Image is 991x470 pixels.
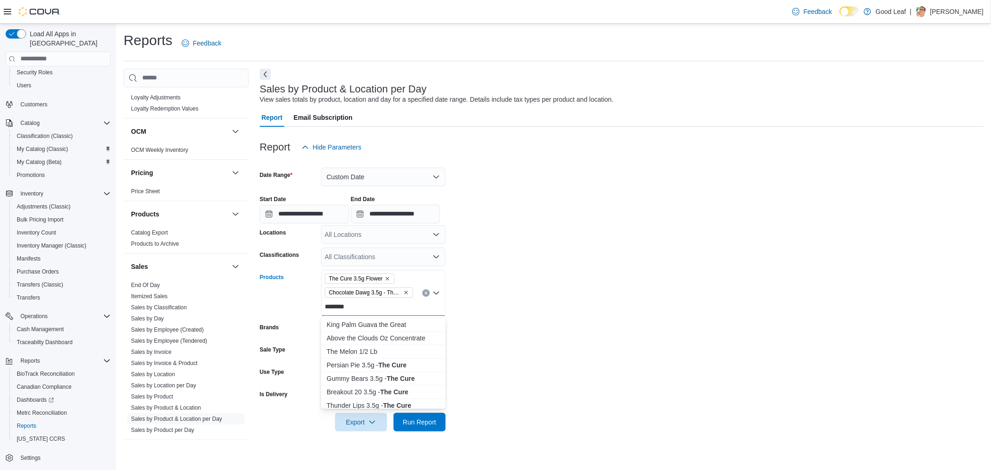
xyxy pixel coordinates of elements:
button: Inventory [2,187,114,200]
span: Sales by Location per Day [131,382,196,389]
a: Security Roles [13,67,56,78]
button: Bulk Pricing Import [9,213,114,226]
button: Purchase Orders [9,265,114,278]
span: Traceabilty Dashboard [17,339,72,346]
button: Next [260,69,271,80]
a: My Catalog (Beta) [13,157,66,168]
span: Sales by Day [131,315,164,322]
div: King Palm Guava the Great [327,320,440,329]
h3: Report [260,142,290,153]
span: Inventory Manager (Classic) [13,240,111,251]
button: Promotions [9,169,114,182]
span: Purchase Orders [13,266,111,277]
button: Cash Management [9,323,114,336]
a: Sales by Product & Location [131,405,201,411]
label: Use Type [260,368,284,376]
a: End Of Day [131,282,160,288]
button: Adjustments (Classic) [9,200,114,213]
a: Adjustments (Classic) [13,201,74,212]
a: Sales by Day [131,315,164,322]
span: My Catalog (Classic) [13,144,111,155]
span: [US_STATE] CCRS [17,435,65,443]
a: Settings [17,452,44,463]
div: View sales totals by product, location and day for a specified date range. Details include tax ty... [260,95,614,104]
a: Itemized Sales [131,293,168,300]
span: Transfers [17,294,40,301]
button: Canadian Compliance [9,380,114,393]
h3: Sales [131,262,148,271]
div: Above the Clouds Oz Concentrate [327,333,440,343]
button: Operations [2,310,114,323]
span: My Catalog (Classic) [17,145,68,153]
div: Persian Pie 3.5g - [327,360,440,370]
a: Price Sheet [131,188,160,195]
span: Bulk Pricing Import [13,214,111,225]
label: Locations [260,229,286,236]
button: Customers [2,98,114,111]
span: Sales by Product per Day [131,426,194,434]
div: Loyalty [124,92,249,118]
a: Sales by Employee (Tendered) [131,338,207,344]
button: Catalog [2,117,114,130]
button: Reports [2,354,114,367]
div: OCM [124,144,249,159]
span: Sales by Employee (Tendered) [131,337,207,345]
a: Sales by Invoice [131,349,171,355]
div: Kody Hill [915,6,926,17]
span: Feedback [193,39,221,48]
button: Inventory Count [9,226,114,239]
button: Sales [131,262,228,271]
button: OCM [230,126,241,137]
button: Remove The Cure 3.5g Flower from selection in this group [385,276,390,281]
span: Sales by Product & Location [131,404,201,411]
a: [US_STATE] CCRS [13,433,69,444]
a: Transfers (Classic) [13,279,67,290]
button: Open list of options [433,253,440,261]
button: Classification (Classic) [9,130,114,143]
a: Metrc Reconciliation [13,407,71,418]
button: My Catalog (Classic) [9,143,114,156]
img: Cova [19,7,60,16]
button: Gummy Bears 3.5g - The Cure [321,372,446,385]
span: Metrc Reconciliation [13,407,111,418]
span: Operations [20,313,48,320]
span: Loyalty Redemption Values [131,105,198,112]
h3: Sales by Product & Location per Day [260,84,427,95]
h3: Products [131,209,159,219]
span: Reports [17,422,36,430]
button: Breakout 20 3.5g - The Cure [321,385,446,399]
button: Persian Pie 3.5g - The Cure [321,359,446,372]
h1: Reports [124,31,172,50]
a: Purchase Orders [13,266,63,277]
strong: The Cure [383,402,411,409]
span: Customers [17,98,111,110]
span: Bulk Pricing Import [17,216,64,223]
a: BioTrack Reconciliation [13,368,79,379]
a: Inventory Count [13,227,60,238]
button: Pricing [131,168,228,177]
button: Users [9,79,114,92]
span: Cash Management [17,326,64,333]
button: Settings [2,451,114,464]
button: Security Roles [9,66,114,79]
span: Transfers (Classic) [17,281,63,288]
span: BioTrack Reconciliation [13,368,111,379]
a: Catalog Export [131,229,168,236]
button: Sales [230,261,241,272]
button: [US_STATE] CCRS [9,432,114,445]
a: Dashboards [13,394,58,405]
button: Clear input [422,289,430,297]
div: Thunder Lips 3.5g - [327,401,440,410]
span: Email Subscription [294,108,353,127]
span: Transfers [13,292,111,303]
span: Operations [17,311,111,322]
span: Settings [17,452,111,463]
button: Reports [17,355,44,366]
span: Sales by Employee (Created) [131,326,204,333]
a: Sales by Classification [131,304,187,311]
